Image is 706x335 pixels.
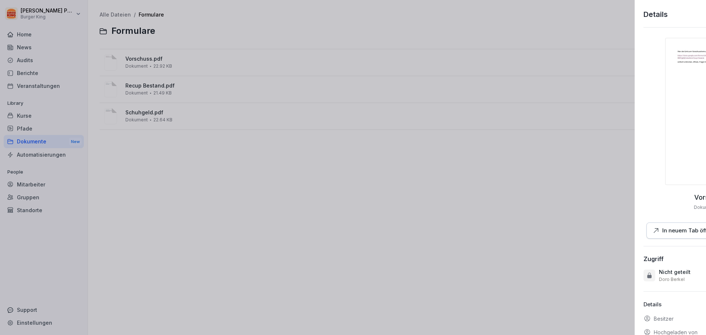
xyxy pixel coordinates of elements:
p: Nicht geteilt [659,268,691,276]
div: Zugriff [643,255,664,263]
p: Doro Berkel [659,277,685,282]
p: Besitzer [654,315,674,322]
p: Details [643,9,668,20]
